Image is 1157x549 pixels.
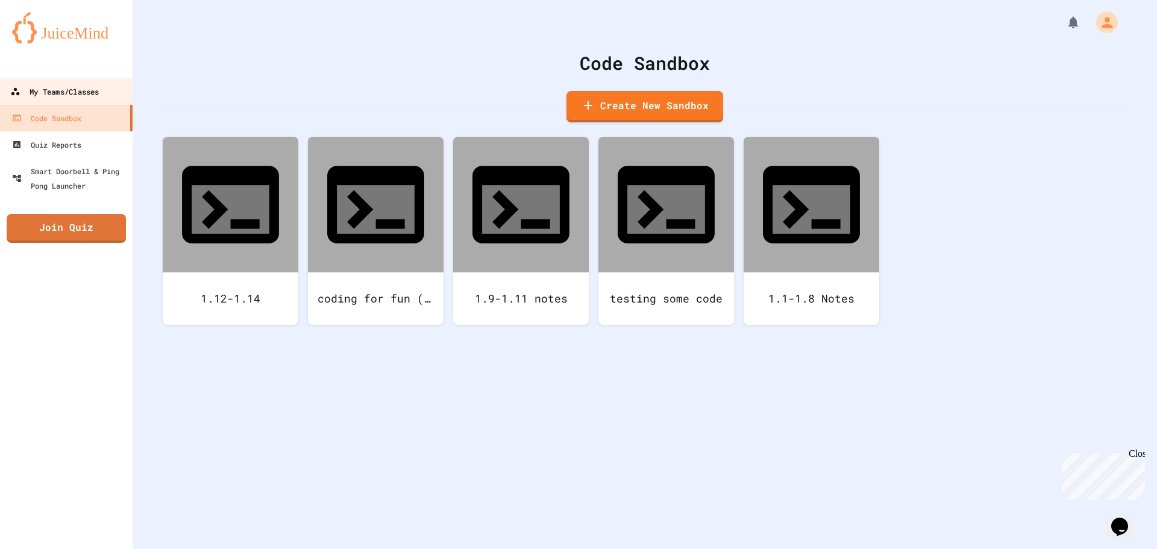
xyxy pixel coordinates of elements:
a: 1.1-1.8 Notes [744,137,879,325]
div: Code Sandbox [12,111,81,125]
a: 1.12-1.14 [163,137,298,325]
img: logo-orange.svg [12,12,121,43]
div: Quiz Reports [12,137,81,152]
a: testing some code [598,137,734,325]
iframe: chat widget [1106,501,1145,537]
a: Create New Sandbox [566,91,723,122]
div: Chat with us now!Close [5,5,83,77]
div: 1.1-1.8 Notes [744,272,879,325]
div: My Notifications [1044,12,1083,33]
div: 1.9-1.11 notes [453,272,589,325]
div: testing some code [598,272,734,325]
a: Join Quiz [7,214,126,243]
div: Code Sandbox [163,49,1127,77]
a: 1.9-1.11 notes [453,137,589,325]
a: coding for fun (because I'm insane) [308,137,444,325]
div: 1.12-1.14 [163,272,298,325]
iframe: chat widget [1057,448,1145,500]
div: My Account [1083,8,1121,36]
div: coding for fun (because I'm insane) [308,272,444,325]
div: My Teams/Classes [10,84,99,99]
div: Smart Doorbell & Ping Pong Launcher [12,164,128,193]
